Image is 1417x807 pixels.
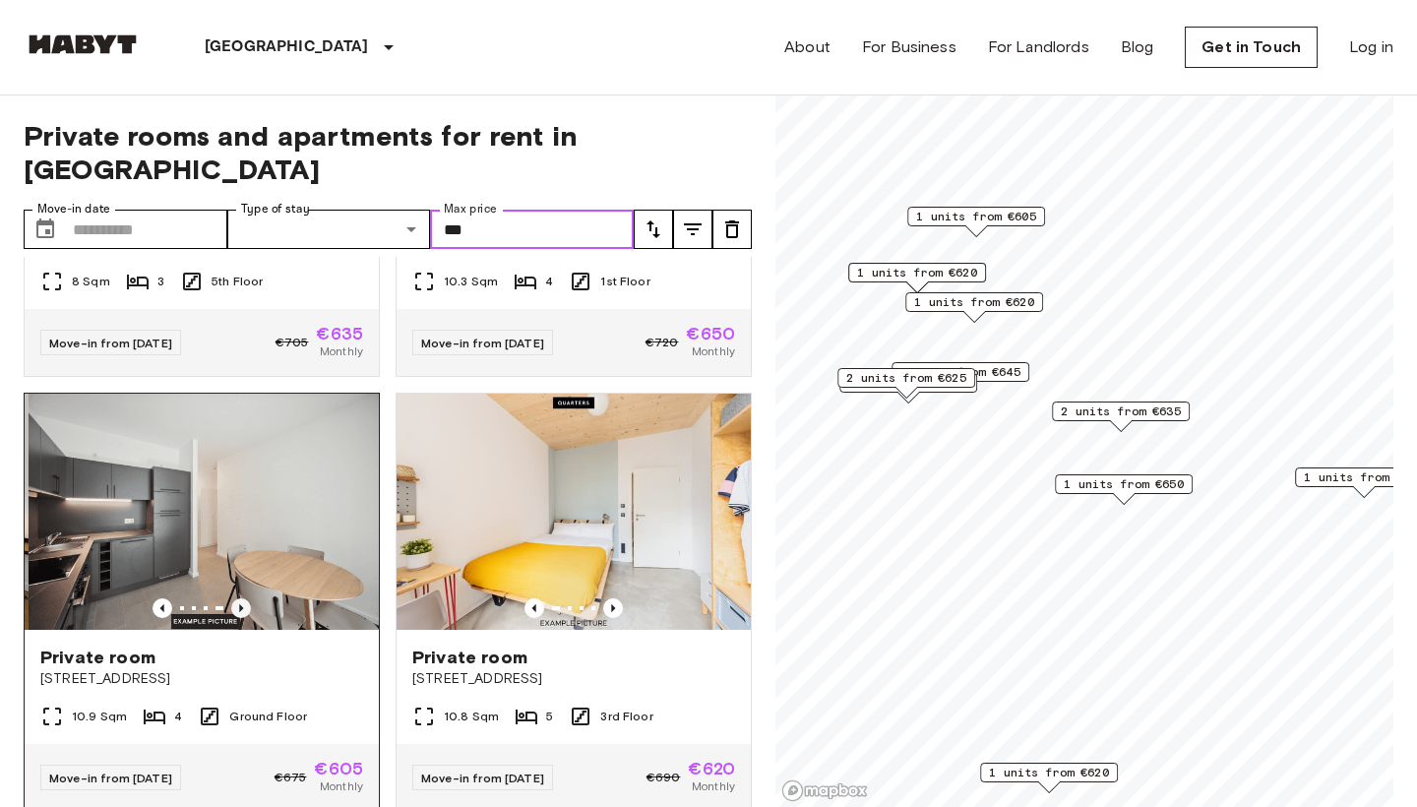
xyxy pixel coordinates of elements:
div: Map marker [980,763,1118,793]
span: 3rd Floor [600,708,652,725]
span: [STREET_ADDRESS] [412,669,735,689]
span: 1st Floor [600,273,649,290]
button: tune [634,210,673,249]
span: 1 units from €620 [857,264,977,281]
span: €705 [276,334,309,351]
span: Monthly [692,777,735,795]
span: €635 [316,325,363,342]
span: €690 [647,769,681,786]
div: Map marker [905,292,1043,323]
span: 5th Floor [212,273,263,290]
div: Map marker [907,207,1045,237]
label: Type of stay [241,201,310,217]
a: Blog [1121,35,1154,59]
label: Max price [444,201,497,217]
div: Map marker [1052,402,1190,432]
span: Monthly [320,777,363,795]
span: Private room [412,646,527,669]
span: 1 units from €650 [1064,475,1184,493]
span: Private rooms and apartments for rent in [GEOGRAPHIC_DATA] [24,119,752,186]
span: 3 units from €645 [900,363,1020,381]
span: 3 [157,273,164,290]
img: Marketing picture of unit DE-01-07-007-05Q [397,394,751,630]
a: Log in [1349,35,1393,59]
a: About [784,35,831,59]
span: Move-in from [DATE] [421,336,544,350]
span: Ground Floor [229,708,307,725]
span: 10.9 Sqm [72,708,127,725]
button: tune [673,210,712,249]
p: [GEOGRAPHIC_DATA] [205,35,369,59]
a: For Landlords [988,35,1089,59]
div: Map marker [848,263,986,293]
span: 10.8 Sqm [444,708,499,725]
span: 2 units from €625 [846,369,966,387]
span: 1 units from €605 [916,208,1036,225]
button: Previous image [153,598,172,618]
span: 4 [545,273,553,290]
span: €720 [646,334,679,351]
span: 1 units from €620 [914,293,1034,311]
span: Private room [40,646,155,669]
div: Map marker [837,368,975,399]
span: 4 [174,708,182,725]
div: Map marker [892,362,1029,393]
a: Get in Touch [1185,27,1318,68]
div: Map marker [1055,474,1193,505]
button: tune [712,210,752,249]
span: [STREET_ADDRESS] [40,669,363,689]
button: Previous image [603,598,623,618]
span: €620 [688,760,735,777]
button: Previous image [524,598,544,618]
span: 2 units from €635 [1061,403,1181,420]
span: Move-in from [DATE] [421,771,544,785]
button: Choose date [26,210,65,249]
span: €605 [314,760,363,777]
label: Move-in date [37,201,110,217]
span: Move-in from [DATE] [49,771,172,785]
span: 10.3 Sqm [444,273,498,290]
span: Move-in from [DATE] [49,336,172,350]
span: Monthly [692,342,735,360]
a: For Business [862,35,956,59]
span: €675 [275,769,307,786]
span: 1 units from €620 [989,764,1109,781]
img: Habyt [24,34,142,54]
a: Mapbox logo [781,779,868,802]
span: €650 [686,325,735,342]
img: Marketing picture of unit DE-01-262-003-01 [29,394,383,630]
span: 5 [546,708,553,725]
span: Monthly [320,342,363,360]
button: Previous image [231,598,251,618]
span: 8 Sqm [72,273,110,290]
